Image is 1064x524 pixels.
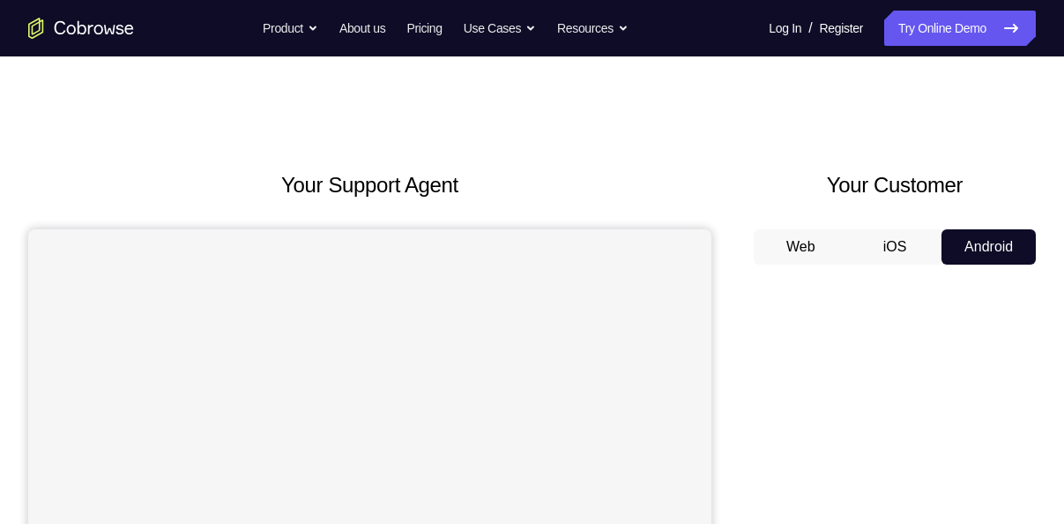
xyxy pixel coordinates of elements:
button: Resources [557,11,629,46]
button: iOS [848,229,942,265]
h2: Your Support Agent [28,169,711,201]
a: Pricing [406,11,442,46]
a: Register [820,11,863,46]
a: About us [339,11,385,46]
button: Product [263,11,318,46]
a: Log In [769,11,801,46]
button: Android [941,229,1036,265]
a: Go to the home page [28,18,134,39]
button: Web [754,229,848,265]
a: Try Online Demo [884,11,1036,46]
button: Use Cases [464,11,536,46]
h2: Your Customer [754,169,1036,201]
span: / [808,18,812,39]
